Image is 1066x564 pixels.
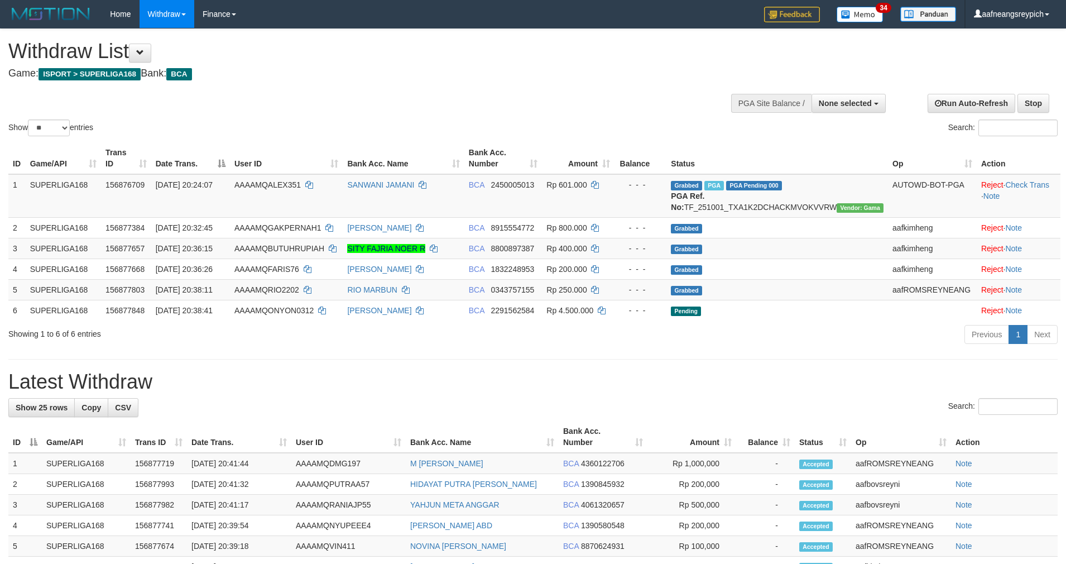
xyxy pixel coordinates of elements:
span: 156877848 [105,306,145,315]
td: 4 [8,259,26,279]
a: Reject [981,180,1003,189]
th: User ID: activate to sort column ascending [291,421,406,453]
span: 156877668 [105,265,145,274]
span: AAAAMQRIO2202 [234,285,299,294]
span: [DATE] 20:32:45 [156,223,213,232]
td: aafbovsreyni [851,474,951,495]
td: 1 [8,453,42,474]
td: SUPERLIGA168 [42,495,131,515]
td: - [736,515,795,536]
a: Reject [981,265,1003,274]
span: 156876709 [105,180,145,189]
th: Status [666,142,888,174]
img: panduan.png [900,7,956,22]
td: Rp 200,000 [647,474,736,495]
h1: Withdraw List [8,40,699,63]
span: Copy 0343757155 to clipboard [491,285,534,294]
span: Copy 4061320657 to clipboard [581,500,625,509]
td: AUTOWD-BOT-PGA [888,174,977,218]
td: 3 [8,495,42,515]
td: 5 [8,536,42,557]
th: Date Trans.: activate to sort column descending [151,142,230,174]
th: Amount: activate to sort column ascending [542,142,614,174]
td: 4 [8,515,42,536]
a: RIO MARBUN [347,285,397,294]
span: BCA [469,265,484,274]
th: Status: activate to sort column ascending [795,421,851,453]
td: SUPERLIGA168 [26,279,101,300]
span: BCA [563,521,579,530]
a: NOVINA [PERSON_NAME] [410,542,506,551]
span: Rp 400.000 [546,244,587,253]
th: Bank Acc. Name: activate to sort column ascending [343,142,464,174]
span: PGA Pending [726,181,782,190]
span: Copy 4360122706 to clipboard [581,459,625,468]
span: Grabbed [671,265,702,275]
a: [PERSON_NAME] [347,306,411,315]
td: AAAAMQPUTRAA57 [291,474,406,495]
th: Action [951,421,1058,453]
th: Bank Acc. Number: activate to sort column ascending [559,421,647,453]
span: BCA [469,223,484,232]
span: BCA [469,244,484,253]
td: · [977,300,1060,321]
a: Note [955,480,972,489]
span: 156877803 [105,285,145,294]
td: [DATE] 20:39:18 [187,536,291,557]
img: Feedback.jpg [764,7,820,22]
td: · [977,259,1060,279]
a: Note [1005,223,1022,232]
span: Copy 8915554772 to clipboard [491,223,534,232]
span: Grabbed [671,224,702,233]
td: Rp 200,000 [647,515,736,536]
td: 6 [8,300,26,321]
span: Show 25 rows [16,403,68,412]
a: Run Auto-Refresh [928,94,1015,113]
span: AAAAMQALEX351 [234,180,301,189]
a: Show 25 rows [8,398,75,417]
td: [DATE] 20:41:17 [187,495,291,515]
a: CSV [108,398,138,417]
span: [DATE] 20:36:26 [156,265,213,274]
a: Note [955,542,972,551]
td: aafkimheng [888,259,977,279]
th: Trans ID: activate to sort column ascending [131,421,187,453]
a: Reject [981,285,1003,294]
a: Note [1005,285,1022,294]
td: - [736,453,795,474]
div: - - - [619,222,662,233]
span: Pending [671,307,701,316]
td: 1 [8,174,26,218]
a: [PERSON_NAME] ABD [410,521,492,530]
div: - - - [619,284,662,295]
span: Copy 1390845932 to clipboard [581,480,625,489]
span: 156877657 [105,244,145,253]
span: BCA [563,480,579,489]
td: 156877982 [131,495,187,515]
input: Search: [978,398,1058,415]
b: PGA Ref. No: [671,192,704,212]
a: [PERSON_NAME] [347,265,411,274]
th: Date Trans.: activate to sort column ascending [187,421,291,453]
span: Rp 250.000 [546,285,587,294]
a: YAHJUN META ANGGAR [410,500,500,509]
span: 156877384 [105,223,145,232]
a: Note [955,521,972,530]
span: [DATE] 20:24:07 [156,180,213,189]
select: Showentries [28,120,70,136]
span: None selected [819,99,872,108]
a: Note [983,192,1000,200]
span: Copy 1832248953 to clipboard [491,265,534,274]
td: aafROMSREYNEANG [888,279,977,300]
span: [DATE] 20:38:41 [156,306,213,315]
span: Rp 4.500.000 [546,306,593,315]
th: Game/API: activate to sort column ascending [42,421,131,453]
h1: Latest Withdraw [8,371,1058,393]
span: Copy 8800897387 to clipboard [491,244,534,253]
div: - - - [619,179,662,190]
a: Note [955,459,972,468]
span: Accepted [799,522,833,531]
td: · [977,238,1060,259]
a: SANWANI JAMANI [347,180,414,189]
span: BCA [166,68,191,80]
